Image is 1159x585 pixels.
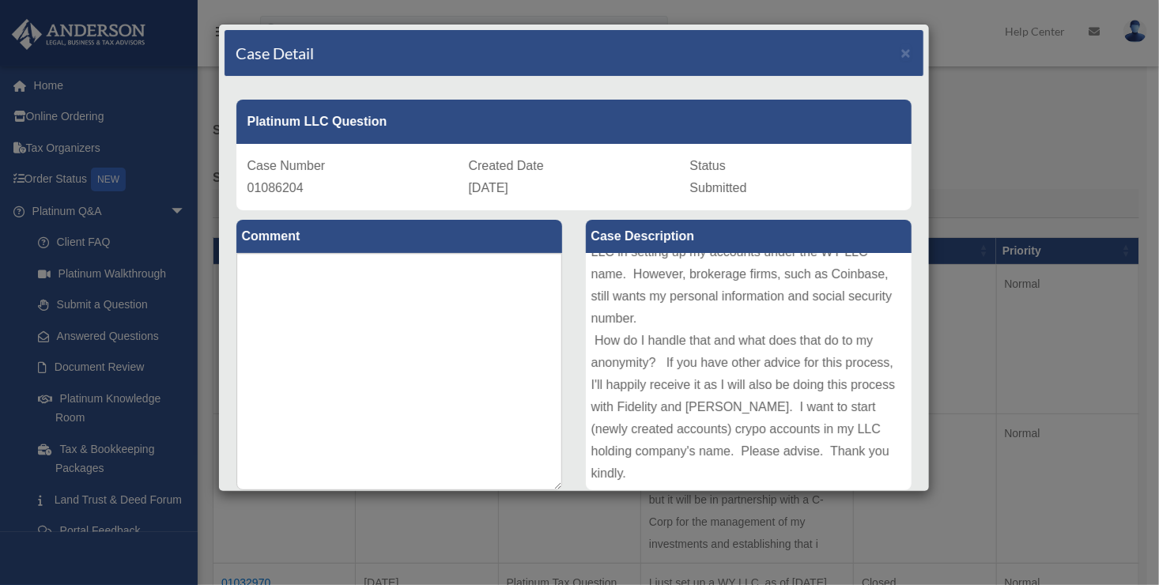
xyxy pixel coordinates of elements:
[469,181,508,194] span: [DATE]
[247,181,304,194] span: 01086204
[236,100,912,144] div: Platinum LLC Question
[247,159,326,172] span: Case Number
[901,44,912,61] button: Close
[690,181,747,194] span: Submitted
[690,159,726,172] span: Status
[236,42,315,64] h4: Case Detail
[586,253,912,490] div: I am doing my best to maintain anonymity of the WY LLC in setting up my accounts under the WY LLC...
[469,159,544,172] span: Created Date
[586,220,912,253] label: Case Description
[901,43,912,62] span: ×
[236,220,562,253] label: Comment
